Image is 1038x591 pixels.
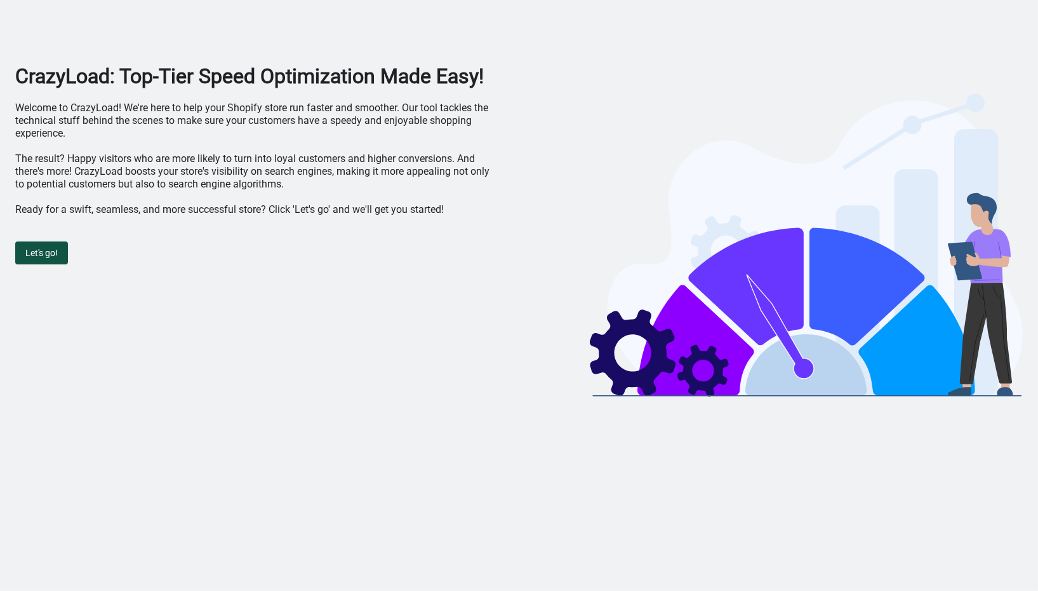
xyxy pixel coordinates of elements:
[15,203,499,216] p: Ready for a swift, seamless, and more successful store? Click 'Let's go' and we'll get you started!
[25,248,58,258] span: Let's go!
[590,89,1023,397] img: welcome-illustration-bf6e7d16.svg
[15,153,499,191] p: The result? Happy visitors who are more likely to turn into loyal customers and higher conversion...
[15,241,68,264] button: Let's go!
[15,102,499,140] p: Welcome to CrazyLoad! We're here to help your Shopify store run faster and smoother. Our tool tac...
[15,64,499,89] h1: CrazyLoad: Top-Tier Speed Optimization Made Easy!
